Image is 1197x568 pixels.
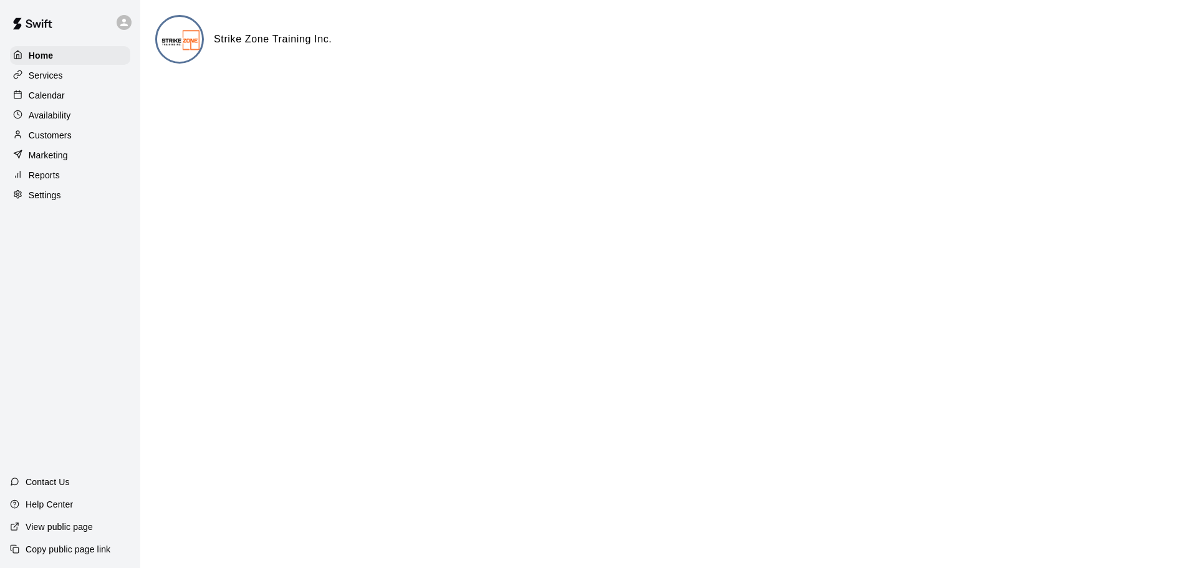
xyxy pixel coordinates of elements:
p: Settings [29,189,61,201]
p: Reports [29,169,60,181]
img: Strike Zone Training Inc. logo [157,17,204,64]
p: Contact Us [26,476,70,488]
a: Settings [10,186,130,205]
p: View public page [26,521,93,533]
a: Reports [10,166,130,185]
p: Customers [29,129,72,142]
a: Availability [10,106,130,125]
h6: Strike Zone Training Inc. [214,31,332,47]
p: Calendar [29,89,65,102]
a: Marketing [10,146,130,165]
p: Services [29,69,63,82]
p: Marketing [29,149,68,161]
p: Availability [29,109,71,122]
a: Customers [10,126,130,145]
a: Calendar [10,86,130,105]
a: Home [10,46,130,65]
p: Copy public page link [26,543,110,556]
a: Services [10,66,130,85]
p: Home [29,49,54,62]
p: Help Center [26,498,73,511]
